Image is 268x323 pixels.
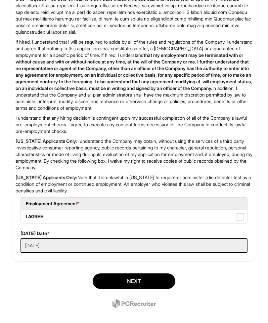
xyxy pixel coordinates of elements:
strong: [US_STATE] Applicants Only: [16,175,77,180]
button: Next [93,273,175,289]
h5: Employment Agreement [26,201,242,206]
p: If hired, I understand that I will be required to abide by all of the rules and regulations of th... [16,39,252,111]
p: Note that it is unlawful in [US_STATE] to require or administer a lie detector test as a conditio... [16,174,252,194]
label: I AGREE [21,210,247,223]
p: I understand that any hiring decision is contingent upon my successful completion of all of the C... [16,115,252,135]
p: I understand the Company may obtain, without using the services of a third party investigative co... [16,138,252,171]
input: Today's Date [21,238,247,253]
strong: [US_STATE] Applicants Only: [16,138,77,144]
label: [DATE] Date [21,230,50,237]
